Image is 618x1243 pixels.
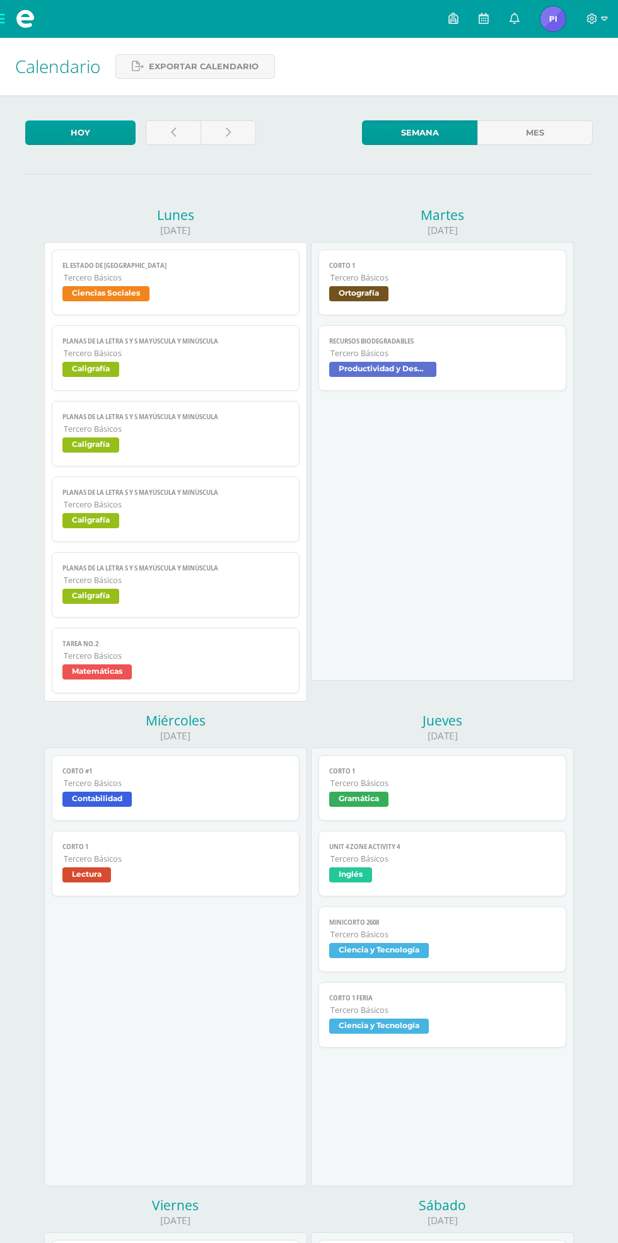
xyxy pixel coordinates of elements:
span: PLANAS DE LA LETRA S y s mayúscula y minúscula [62,564,288,572]
a: PLANAS DE LA LETRA S y s mayúscula y minúsculaTercero BásicosCaligrafía [52,477,299,542]
div: [DATE] [44,729,307,743]
span: Tercero Básicos [64,499,288,510]
div: Miércoles [44,712,307,729]
div: Lunes [44,206,307,224]
span: minicorto 2608 [329,918,555,927]
div: [DATE] [311,224,574,237]
span: Caligrafía [62,437,119,453]
span: Inglés [329,867,372,882]
span: Exportar calendario [149,55,259,78]
a: minicorto 2608Tercero BásicosCiencia y Tecnología [318,906,566,972]
span: Lectura [62,867,111,882]
span: Tercero Básicos [64,853,288,864]
a: PLANAS DE LA LETRA S y s mayúscula y minúsculaTercero BásicosCaligrafía [52,325,299,391]
span: Tercero Básicos [330,272,555,283]
a: Corto 1 feriaTercero BásicosCiencia y Tecnología [318,982,566,1048]
a: El Estado de [GEOGRAPHIC_DATA]Tercero BásicosCiencias Sociales [52,250,299,315]
span: Tercero Básicos [64,575,288,586]
div: Sábado [311,1196,574,1214]
a: RECURSOS BIODEGRADABLESTercero BásicosProductividad y Desarrollo [318,325,566,391]
a: Tarea No.2Tercero BásicosMatemáticas [52,628,299,693]
div: [DATE] [44,224,307,237]
span: Tercero Básicos [64,650,288,661]
a: Mes [477,120,593,145]
img: 34c024cd673641ed789563b5c4db78d8.png [540,6,566,32]
span: Unit 4 Zone Activity 4 [329,843,555,851]
div: Jueves [311,712,574,729]
div: Viernes [44,1196,307,1214]
div: Martes [311,206,574,224]
a: Corto #1Tercero BásicosContabilidad [52,755,299,821]
span: Tercero Básicos [64,778,288,789]
div: [DATE] [44,1214,307,1227]
span: Tercero Básicos [330,1005,555,1015]
span: Ortografía [329,286,388,301]
a: Exportar calendario [115,54,275,79]
span: Corto 1 [329,767,555,775]
span: PLANAS DE LA LETRA S y s mayúscula y minúscula [62,337,288,345]
a: Corto 1Tercero BásicosOrtografía [318,250,566,315]
a: Unit 4 Zone Activity 4Tercero BásicosInglés [318,831,566,896]
span: Tercero Básicos [330,348,555,359]
span: Ciencia y Tecnología [329,943,429,958]
a: Hoy [25,120,136,145]
span: Corto 1 [62,843,288,851]
span: Matemáticas [62,664,132,679]
span: Tercero Básicos [330,778,555,789]
span: El Estado de [GEOGRAPHIC_DATA] [62,262,288,270]
span: PLANAS DE LA LETRA S y s mayúscula y minúscula [62,413,288,421]
span: PLANAS DE LA LETRA S y s mayúscula y minúscula [62,489,288,497]
a: PLANAS DE LA LETRA S y s mayúscula y minúsculaTercero BásicosCaligrafía [52,401,299,466]
span: Tercero Básicos [64,348,288,359]
span: Tercero Básicos [64,424,288,434]
div: [DATE] [311,1214,574,1227]
span: RECURSOS BIODEGRADABLES [329,337,555,345]
span: Gramática [329,792,388,807]
a: Semana [362,120,477,145]
a: PLANAS DE LA LETRA S y s mayúscula y minúsculaTercero BásicosCaligrafía [52,552,299,618]
span: Corto 1 [329,262,555,270]
span: Ciencia y Tecnología [329,1019,429,1034]
span: Contabilidad [62,792,132,807]
a: Corto 1Tercero BásicosGramática [318,755,566,821]
span: Caligrafía [62,513,119,528]
span: Tercero Básicos [64,272,288,283]
span: Tarea No.2 [62,640,288,648]
div: [DATE] [311,729,574,743]
span: Tercero Básicos [330,929,555,940]
span: Caligrafía [62,589,119,604]
span: Corto #1 [62,767,288,775]
span: Corto 1 feria [329,994,555,1002]
a: Corto 1Tercero BásicosLectura [52,831,299,896]
span: Ciencias Sociales [62,286,149,301]
span: Productividad y Desarrollo [329,362,436,377]
span: Caligrafía [62,362,119,377]
span: Calendario [15,54,100,78]
span: Tercero Básicos [330,853,555,864]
